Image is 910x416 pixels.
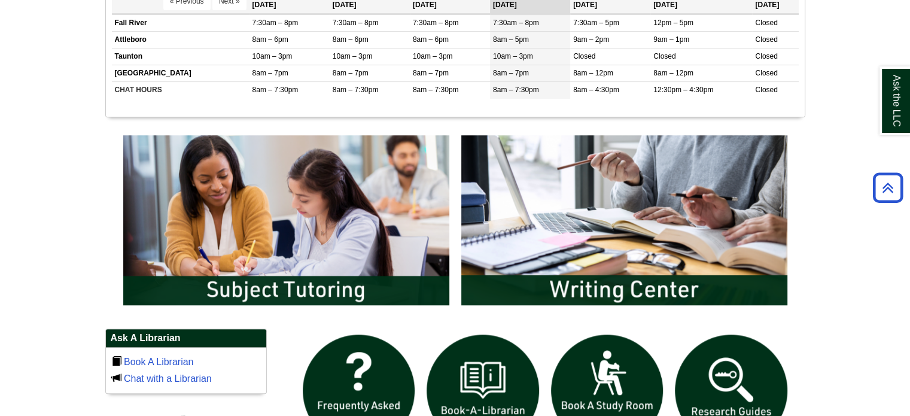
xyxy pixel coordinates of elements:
[112,65,249,82] td: [GEOGRAPHIC_DATA]
[252,69,288,77] span: 8am – 7pm
[106,329,266,348] h2: Ask A Librarian
[333,69,369,77] span: 8am – 7pm
[755,69,777,77] span: Closed
[573,19,619,27] span: 7:30am – 5pm
[573,86,619,94] span: 8am – 4:30pm
[333,35,369,44] span: 8am – 6pm
[124,374,212,384] a: Chat with a Librarian
[413,69,449,77] span: 8am – 7pm
[117,129,455,311] img: Subject Tutoring Information
[493,35,529,44] span: 8am – 5pm
[755,19,777,27] span: Closed
[869,180,907,196] a: Back to Top
[112,82,249,99] td: CHAT HOURS
[653,86,713,94] span: 12:30pm – 4:30pm
[653,19,693,27] span: 12pm – 5pm
[413,35,449,44] span: 8am – 6pm
[573,69,613,77] span: 8am – 12pm
[493,52,533,60] span: 10am – 3pm
[112,14,249,31] td: Fall River
[252,35,288,44] span: 8am – 6pm
[124,357,194,367] a: Book A Librarian
[755,86,777,94] span: Closed
[653,52,675,60] span: Closed
[653,35,689,44] span: 9am – 1pm
[252,86,299,94] span: 8am – 7:30pm
[573,35,609,44] span: 9am – 2pm
[493,69,529,77] span: 8am – 7pm
[333,86,379,94] span: 8am – 7:30pm
[112,48,249,65] td: Taunton
[112,31,249,48] td: Attleboro
[117,129,793,317] div: slideshow
[653,69,693,77] span: 8am – 12pm
[455,129,793,311] img: Writing Center Information
[333,52,373,60] span: 10am – 3pm
[413,52,453,60] span: 10am – 3pm
[493,86,539,94] span: 8am – 7:30pm
[493,19,539,27] span: 7:30am – 8pm
[573,52,595,60] span: Closed
[252,19,299,27] span: 7:30am – 8pm
[413,19,459,27] span: 7:30am – 8pm
[755,35,777,44] span: Closed
[252,52,293,60] span: 10am – 3pm
[755,52,777,60] span: Closed
[413,86,459,94] span: 8am – 7:30pm
[333,19,379,27] span: 7:30am – 8pm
